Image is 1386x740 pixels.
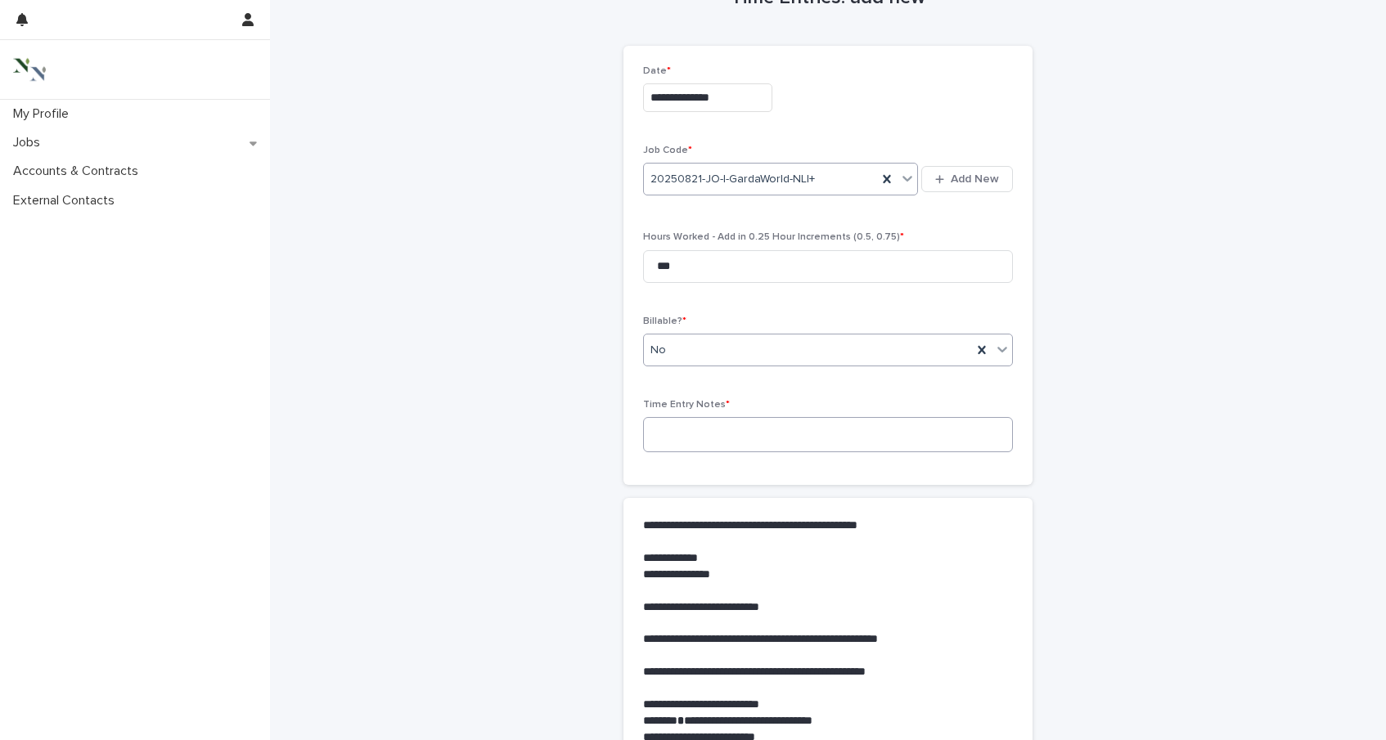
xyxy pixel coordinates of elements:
[7,164,151,179] p: Accounts & Contracts
[7,106,82,122] p: My Profile
[951,173,999,185] span: Add New
[643,146,692,155] span: Job Code
[650,342,666,359] span: No
[921,166,1013,192] button: Add New
[650,171,815,188] span: 20250821-JO-I-GardaWorld-NLI+
[643,232,904,242] span: Hours Worked - Add in 0.25 Hour Increments (0.5, 0.75)
[7,193,128,209] p: External Contacts
[643,400,730,410] span: Time Entry Notes
[13,53,46,86] img: 3bAFpBnQQY6ys9Fa9hsD
[643,316,686,326] span: Billable?
[7,135,53,150] p: Jobs
[643,66,671,76] span: Date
